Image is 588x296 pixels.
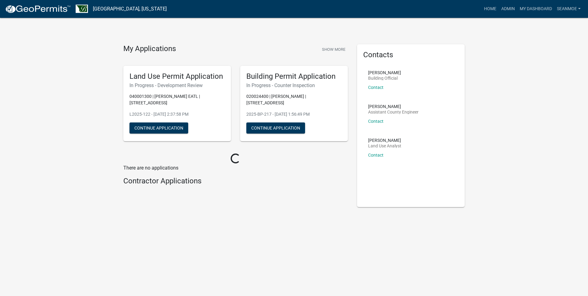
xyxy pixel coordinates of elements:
[246,72,342,81] h5: Building Permit Application
[129,122,188,134] button: Continue Application
[499,3,517,15] a: Admin
[123,164,348,172] p: There are no applications
[517,3,554,15] a: My Dashboard
[368,119,383,124] a: Contact
[368,138,401,142] p: [PERSON_NAME]
[129,93,225,106] p: 040001300 | [PERSON_NAME] EATL | [STREET_ADDRESS]
[482,3,499,15] a: Home
[129,82,225,88] h6: In Progress - Development Review
[123,177,348,188] wm-workflow-list-section: Contractor Applications
[368,153,383,158] a: Contact
[129,72,225,81] h5: Land Use Permit Application
[368,85,383,90] a: Contact
[368,76,401,80] p: Building Official
[129,111,225,118] p: L2025-122 - [DATE] 2:37:58 PM
[368,70,401,75] p: [PERSON_NAME]
[363,50,459,59] h5: Contacts
[368,104,419,109] p: [PERSON_NAME]
[246,82,342,88] h6: In Progress - Counter Inspection
[76,5,88,13] img: Benton County, Minnesota
[320,44,348,54] button: Show More
[123,177,348,186] h4: Contractor Applications
[368,144,401,148] p: Land Use Analyst
[554,3,583,15] a: SeanMoe
[246,122,305,134] button: Continue Application
[368,110,419,114] p: Assistant County Engineer
[246,93,342,106] p: 020024400 | [PERSON_NAME] | [STREET_ADDRESS]
[123,44,176,54] h4: My Applications
[93,4,167,14] a: [GEOGRAPHIC_DATA], [US_STATE]
[246,111,342,118] p: 2025-BP-217 - [DATE] 1:56:49 PM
